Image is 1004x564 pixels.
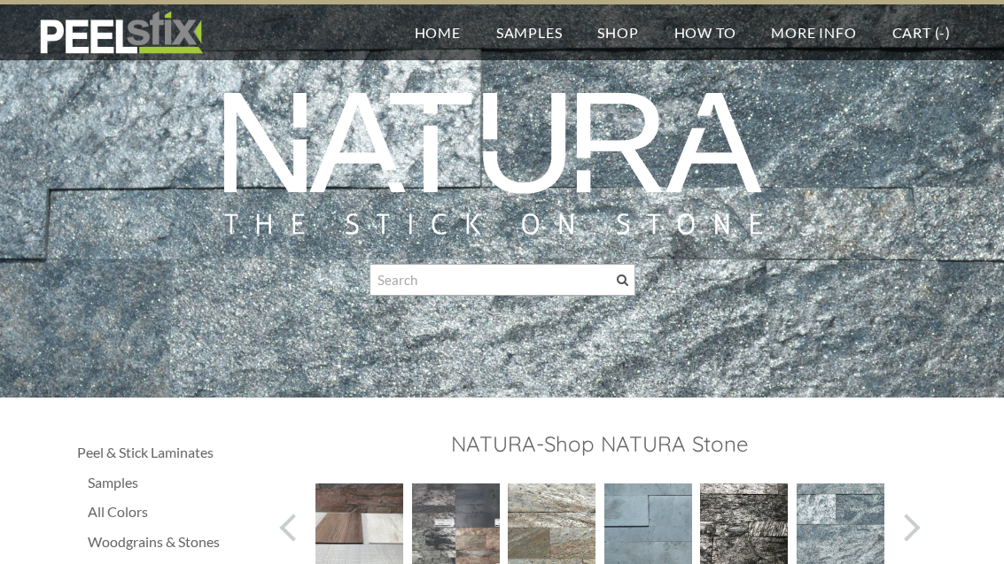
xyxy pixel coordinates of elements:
a: All Colors [88,501,254,522]
a: Samples [88,472,254,493]
a: Cart (-) [875,4,969,60]
a: Woodgrains & Stones [88,531,254,552]
span: Search [617,274,628,286]
a: Peel & Stick Laminates [77,442,254,463]
a: Shop [580,4,656,60]
a: How To [657,4,754,60]
font: NATURA-Shop NATURA Stone [451,430,749,457]
a: Samples [479,4,580,60]
img: REFACE SUPPLIES [35,11,206,55]
a: More Info [753,4,874,60]
a: Home [397,4,479,60]
input: Search [370,264,635,296]
img: Picture [224,93,780,241]
span: - [939,24,946,41]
